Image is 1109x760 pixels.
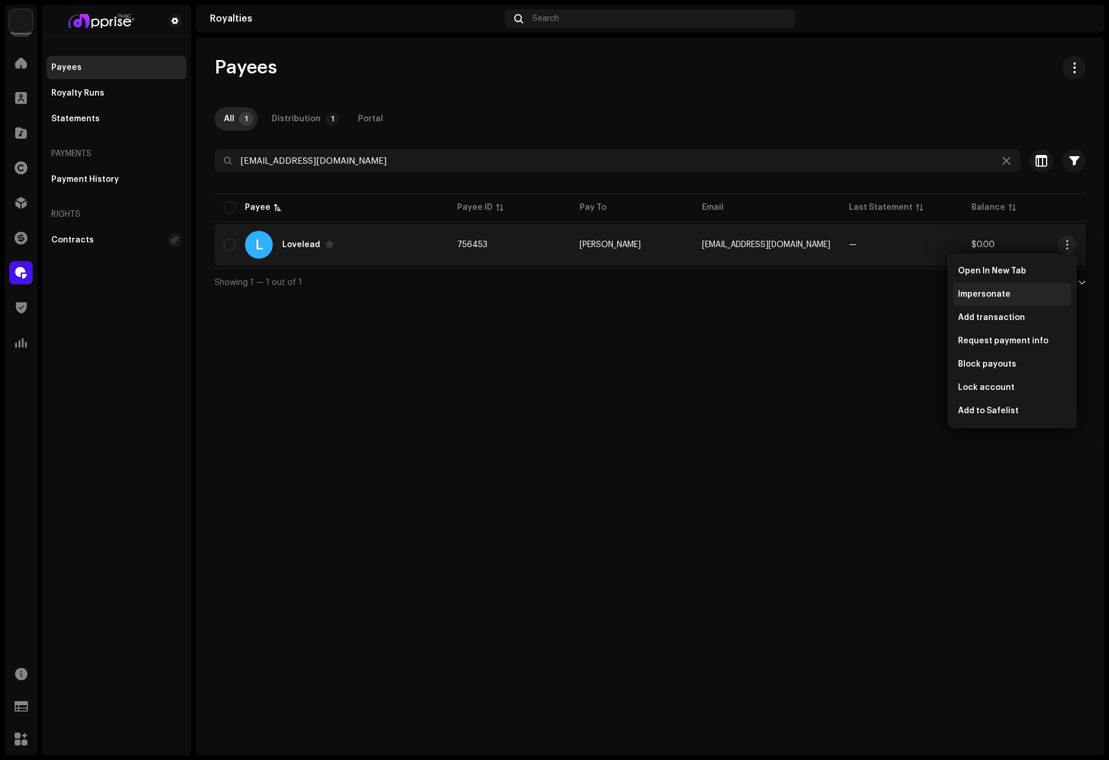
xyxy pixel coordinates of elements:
[51,235,94,245] div: Contracts
[47,228,187,252] re-m-nav-item: Contracts
[47,168,187,191] re-m-nav-item: Payment History
[282,241,320,249] div: Lovelead
[224,107,234,131] div: All
[532,14,559,23] span: Search
[215,56,277,79] span: Payees
[325,112,339,126] p-badge: 1
[958,290,1010,299] span: Impersonate
[580,241,641,249] span: Yandam Gordon
[958,336,1048,346] span: Request payment info
[272,107,321,131] div: Distribution
[958,266,1026,276] span: Open In New Tab
[47,82,187,105] re-m-nav-item: Royalty Runs
[215,149,1020,173] input: Search
[239,112,253,126] p-badge: 1
[971,202,1005,213] div: Balance
[971,241,995,249] span: $0.00
[51,63,82,72] div: Payees
[849,202,913,213] div: Last Statement
[958,406,1019,416] span: Add to Safelist
[210,14,500,23] div: Royalties
[9,9,33,33] img: 1c16f3de-5afb-4452-805d-3f3454e20b1b
[51,14,149,28] img: bf2740f5-a004-4424-adf7-7bc84ff11fd7
[51,175,119,184] div: Payment History
[457,202,493,213] div: Payee ID
[245,202,271,213] div: Payee
[849,241,857,249] span: —
[702,241,830,249] span: gordonduakiby@gmail.com
[457,241,487,249] span: 756453
[51,114,100,124] div: Statements
[47,107,187,131] re-m-nav-item: Statements
[47,56,187,79] re-m-nav-item: Payees
[358,107,383,131] div: Portal
[215,279,302,287] span: Showing 1 — 1 out of 1
[958,360,1016,369] span: Block payouts
[958,383,1015,392] span: Lock account
[958,313,1025,322] span: Add transaction
[1072,9,1090,28] img: 94355213-6620-4dec-931c-2264d4e76804
[47,200,187,228] re-a-nav-header: Rights
[51,89,104,98] div: Royalty Runs
[47,140,187,168] re-a-nav-header: Payments
[245,231,273,259] div: L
